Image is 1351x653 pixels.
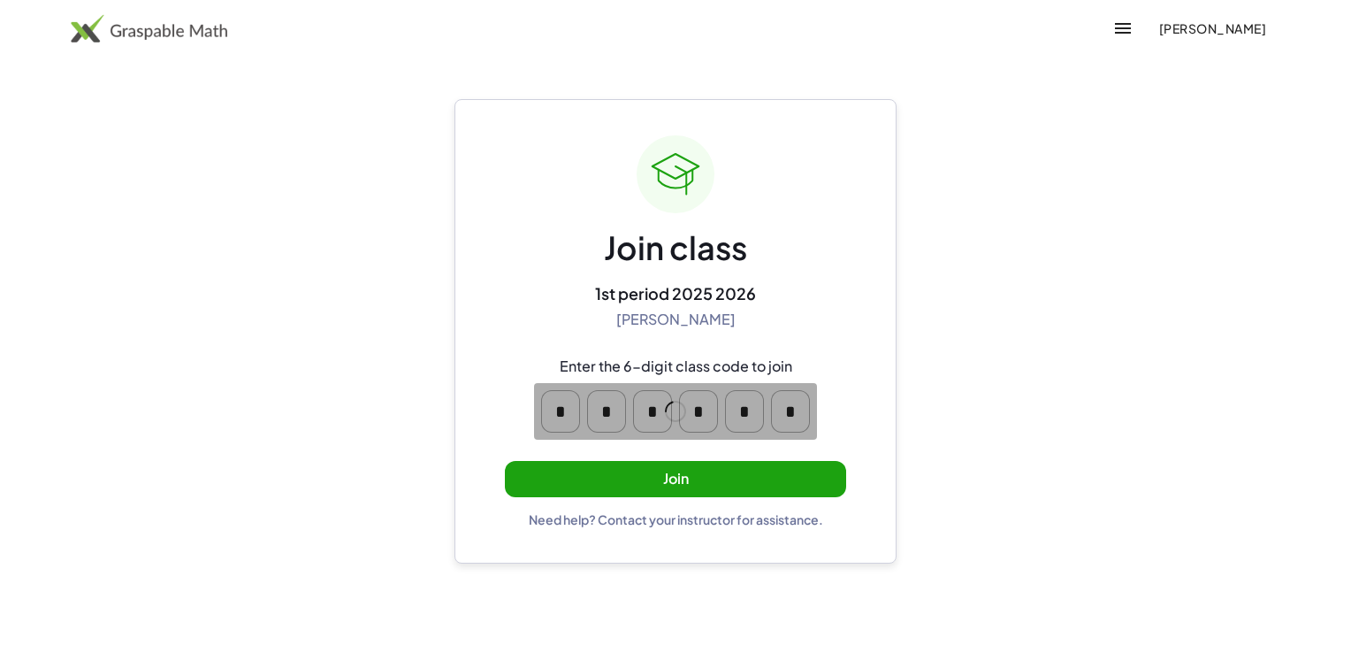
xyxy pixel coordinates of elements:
div: Need help? Contact your instructor for assistance. [529,511,823,527]
div: 1st period 2025 2026 [595,283,756,303]
div: Enter the 6-digit class code to join [560,357,792,376]
div: [PERSON_NAME] [616,311,736,329]
div: Join class [604,227,747,269]
button: Join [505,461,846,497]
button: [PERSON_NAME] [1144,12,1280,44]
span: [PERSON_NAME] [1158,20,1266,36]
